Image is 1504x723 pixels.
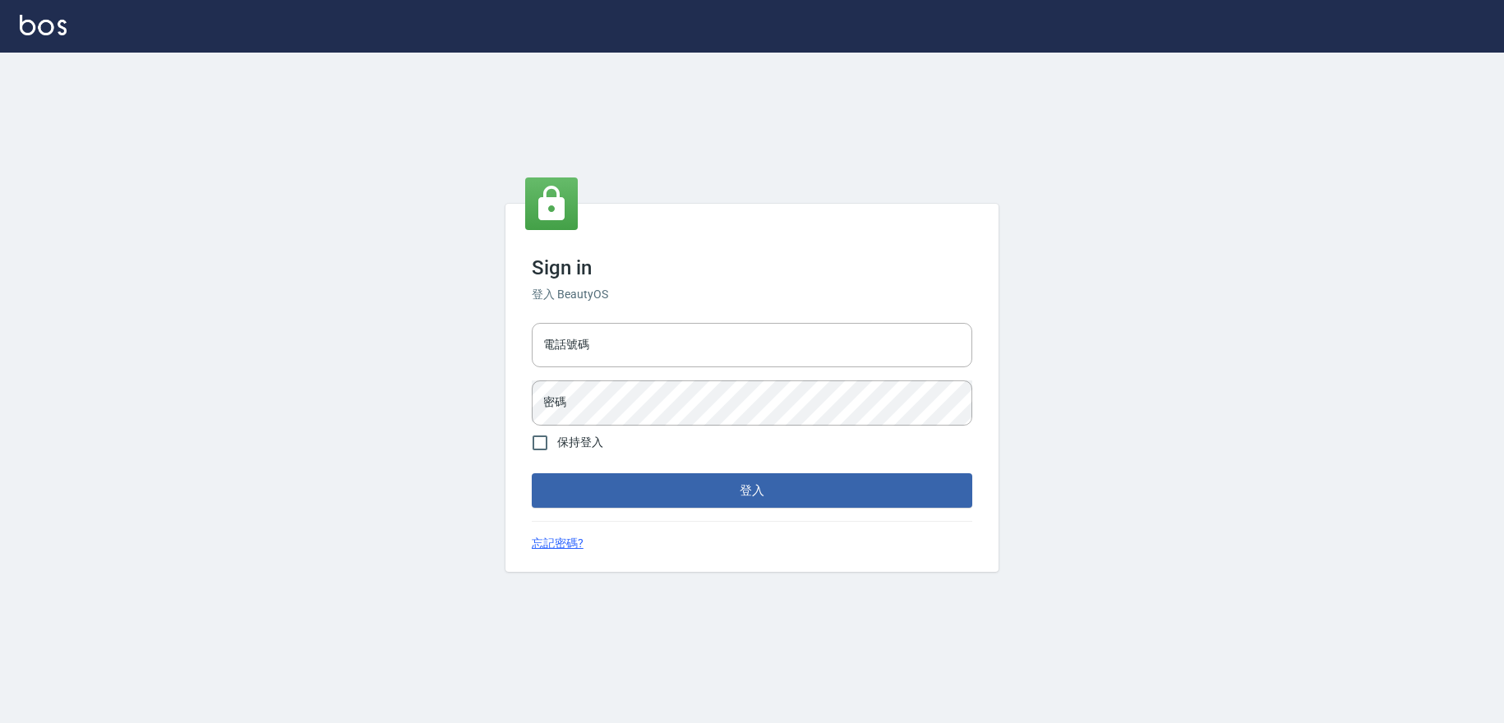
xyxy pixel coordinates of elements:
[532,473,972,508] button: 登入
[557,434,603,451] span: 保持登入
[532,535,584,552] a: 忘記密碼?
[532,256,972,279] h3: Sign in
[532,286,972,303] h6: 登入 BeautyOS
[20,15,67,35] img: Logo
